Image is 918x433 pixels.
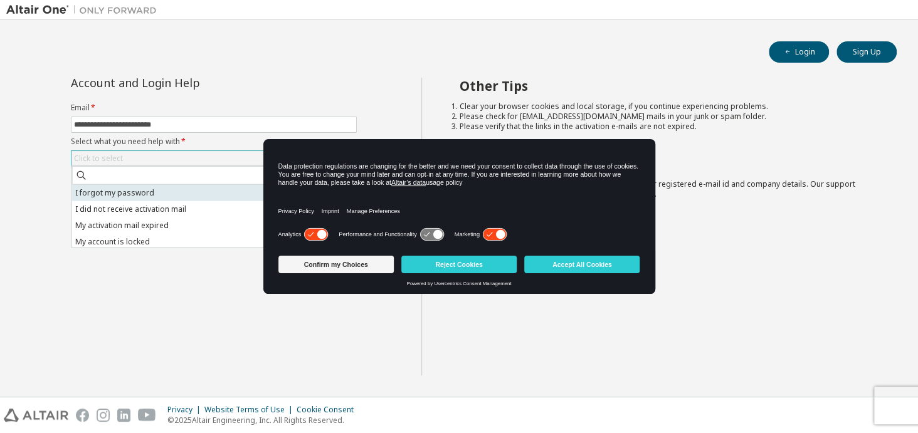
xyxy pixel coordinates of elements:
[204,405,297,415] div: Website Terms of Use
[167,415,361,425] p: © 2025 Altair Engineering, Inc. All Rights Reserved.
[460,112,875,122] li: Please check for [EMAIL_ADDRESS][DOMAIN_NAME] mails in your junk or spam folder.
[167,405,204,415] div: Privacy
[4,409,68,422] img: altair_logo.svg
[71,137,357,147] label: Select what you need help with
[71,78,300,88] div: Account and Login Help
[76,409,89,422] img: facebook.svg
[71,151,356,166] div: Click to select
[74,154,123,164] div: Click to select
[6,4,163,16] img: Altair One
[460,179,855,199] span: with a brief description of the problem, your registered e-mail id and company details. Our suppo...
[460,122,875,132] li: Please verify that the links in the activation e-mails are not expired.
[769,41,829,63] button: Login
[97,409,110,422] img: instagram.svg
[460,78,875,94] h2: Other Tips
[117,409,130,422] img: linkedin.svg
[460,155,875,172] h2: Not sure how to login?
[297,405,361,415] div: Cookie Consent
[460,102,875,112] li: Clear your browser cookies and local storage, if you continue experiencing problems.
[836,41,897,63] button: Sign Up
[138,409,156,422] img: youtube.svg
[72,185,354,201] li: I forgot my password
[71,103,357,113] label: Email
